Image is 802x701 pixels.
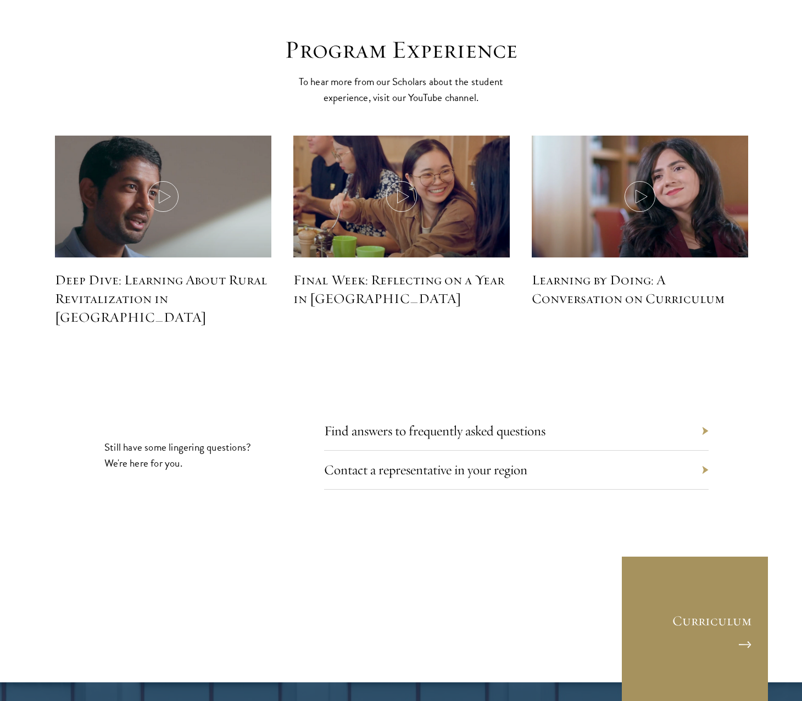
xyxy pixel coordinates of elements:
[55,271,271,327] h5: Deep Dive: Learning About Rural Revitalization in [GEOGRAPHIC_DATA]
[532,271,748,308] h5: Learning by Doing: A Conversation on Curriculum
[231,35,571,65] h3: Program Experience
[324,422,545,439] a: Find answers to frequently asked questions
[293,271,510,308] h5: Final Week: Reflecting on a Year in [GEOGRAPHIC_DATA]
[104,439,253,471] p: Still have some lingering questions? We're here for you.
[324,461,527,478] a: Contact a representative in your region
[294,74,508,105] p: To hear more from our Scholars about the student experience, visit our YouTube channel.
